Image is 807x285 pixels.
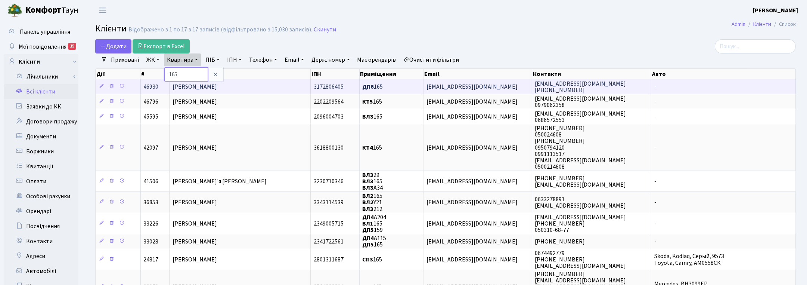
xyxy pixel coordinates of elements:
a: Держ. номер [308,53,353,66]
b: КТ4 [363,144,373,152]
a: Автомобілі [4,264,78,279]
a: Приховані [108,53,142,66]
span: 46796 [144,98,159,106]
th: ІПН [311,69,360,79]
b: ВЛ3 [363,205,374,213]
span: 41506 [144,177,159,186]
span: 3618800130 [314,144,344,152]
b: ДП5 [363,226,374,234]
img: logo.png [7,3,22,18]
span: А115 165 [363,234,387,249]
span: [EMAIL_ADDRESS][DOMAIN_NAME] [426,177,518,186]
span: 3343114539 [314,199,344,207]
span: 165 [363,113,383,121]
span: [EMAIL_ADDRESS][DOMAIN_NAME] [426,98,518,106]
span: [EMAIL_ADDRESS][DOMAIN_NAME] [426,199,518,207]
span: 165 [363,98,382,106]
span: 2096004703 [314,113,344,121]
span: Клієнти [95,22,127,35]
span: 165 [363,144,382,152]
b: Комфорт [25,4,61,16]
b: ВЛ3 [363,171,374,179]
span: [PHONE_NUMBER] [535,237,585,246]
a: Клієнти [753,20,771,28]
span: 29 165 А34 [363,171,383,192]
a: ІПН [224,53,245,66]
span: 2349005715 [314,220,344,228]
b: ВЛ2 [363,199,374,207]
span: Додати [100,42,127,50]
a: Скинути [314,26,336,33]
a: Мої повідомлення15 [4,39,78,54]
span: 0633278891 [EMAIL_ADDRESS][DOMAIN_NAME] [535,195,626,210]
span: 0674492779 [PHONE_NUMBER] [EMAIL_ADDRESS][DOMAIN_NAME] [535,249,626,270]
span: [PHONE_NUMBER] 050024608 [PHONE_NUMBER] 0950794120 0991113517 [EMAIL_ADDRESS][DOMAIN_NAME] 050021... [535,124,626,171]
span: А204 165 159 [363,213,387,234]
span: 33226 [144,220,159,228]
a: ПІБ [202,53,223,66]
a: Admin [732,20,745,28]
div: 15 [68,43,76,50]
a: Лічильники [9,69,78,84]
span: [PERSON_NAME] [173,144,217,152]
a: Документи [4,129,78,144]
a: Експорт в Excel [133,39,190,53]
a: Панель управління [4,24,78,39]
b: ВЛ1 [363,220,374,228]
a: [PERSON_NAME] [753,6,798,15]
span: 2341722561 [314,237,344,246]
span: 2202209564 [314,98,344,106]
div: Відображено з 1 по 17 з 17 записів (відфільтровано з 15,030 записів). [128,26,312,33]
nav: breadcrumb [720,16,807,32]
span: [EMAIL_ADDRESS][DOMAIN_NAME] 0686572553 [535,110,626,124]
a: Очистити фільтри [401,53,462,66]
span: [PERSON_NAME] [173,113,217,121]
b: ВЛ3 [363,184,374,192]
a: Орендарі [4,204,78,219]
a: Договори продажу [4,114,78,129]
span: Мої повідомлення [19,43,66,51]
a: Телефон [246,53,280,66]
span: Skoda, Kodiaq, Серый, 9573 Toyota, Camry, AM0558CK [654,252,724,267]
span: 3230710346 [314,177,344,186]
span: [EMAIL_ADDRESS][DOMAIN_NAME] [426,220,518,228]
a: Особові рахунки [4,189,78,204]
span: 45595 [144,113,159,121]
a: Додати [95,39,131,53]
span: [EMAIL_ADDRESS][DOMAIN_NAME] [426,113,518,121]
span: 165 Y21 212 [363,192,383,213]
span: 42097 [144,144,159,152]
span: Таун [25,4,78,17]
li: Список [771,20,796,28]
span: - [654,83,657,91]
b: ВЛ3 [363,113,374,121]
span: - [654,177,657,186]
b: ДП4 [363,234,374,242]
span: [PERSON_NAME] [173,237,217,246]
th: ПІБ [170,69,311,79]
button: Переключити навігацію [93,4,112,16]
input: Пошук... [715,39,796,53]
a: Посвідчення [4,219,78,234]
a: Email [282,53,307,66]
b: ВЛ2 [363,192,374,200]
span: [PHONE_NUMBER] [EMAIL_ADDRESS][DOMAIN_NAME] [535,174,626,189]
a: Боржники [4,144,78,159]
a: Всі клієнти [4,84,78,99]
span: [EMAIL_ADDRESS][DOMAIN_NAME] 0979062358 [535,95,626,109]
span: [PERSON_NAME] [173,83,217,91]
span: 165 [363,255,382,264]
span: [EMAIL_ADDRESS][DOMAIN_NAME] [PHONE_NUMBER] [535,80,626,94]
span: [PERSON_NAME] [173,98,217,106]
span: 24817 [144,255,159,264]
b: ВЛ3 [363,177,374,186]
a: Контакти [4,234,78,249]
span: 33028 [144,237,159,246]
span: [EMAIL_ADDRESS][DOMAIN_NAME] [426,237,518,246]
b: ДП4 [363,213,374,221]
span: [PERSON_NAME]'я [PERSON_NAME] [173,177,267,186]
span: 2801311687 [314,255,344,264]
span: - [654,237,657,246]
a: Адреси [4,249,78,264]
